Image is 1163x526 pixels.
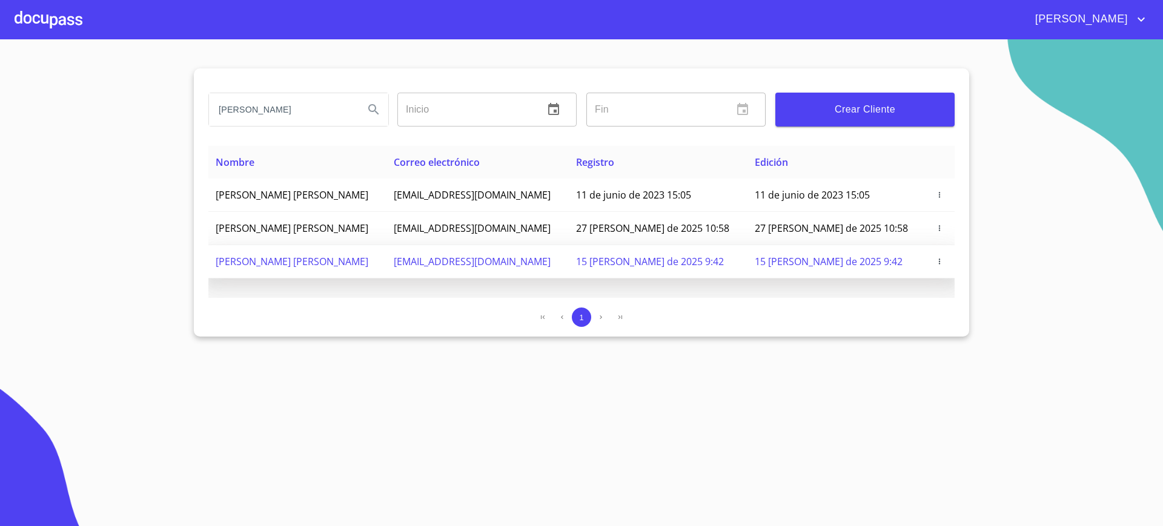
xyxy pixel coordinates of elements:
span: 15 [PERSON_NAME] de 2025 9:42 [755,255,903,268]
span: [PERSON_NAME] [PERSON_NAME] [216,188,368,202]
span: [PERSON_NAME] [PERSON_NAME] [216,255,368,268]
input: search [209,93,354,126]
span: [EMAIL_ADDRESS][DOMAIN_NAME] [394,222,551,235]
span: 15 [PERSON_NAME] de 2025 9:42 [576,255,724,268]
button: 1 [572,307,591,327]
span: [PERSON_NAME] [PERSON_NAME] [216,222,368,235]
span: Crear Cliente [785,101,945,118]
span: 27 [PERSON_NAME] de 2025 10:58 [576,222,729,235]
span: [EMAIL_ADDRESS][DOMAIN_NAME] [394,255,551,268]
span: Edición [755,156,788,169]
button: Crear Cliente [775,93,955,127]
span: 11 de junio de 2023 15:05 [755,188,870,202]
span: 11 de junio de 2023 15:05 [576,188,691,202]
span: 27 [PERSON_NAME] de 2025 10:58 [755,222,908,235]
span: [EMAIL_ADDRESS][DOMAIN_NAME] [394,188,551,202]
button: Search [359,95,388,124]
button: account of current user [1026,10,1148,29]
span: 1 [579,313,583,322]
span: Registro [576,156,614,169]
span: Nombre [216,156,254,169]
span: Correo electrónico [394,156,480,169]
span: [PERSON_NAME] [1026,10,1134,29]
